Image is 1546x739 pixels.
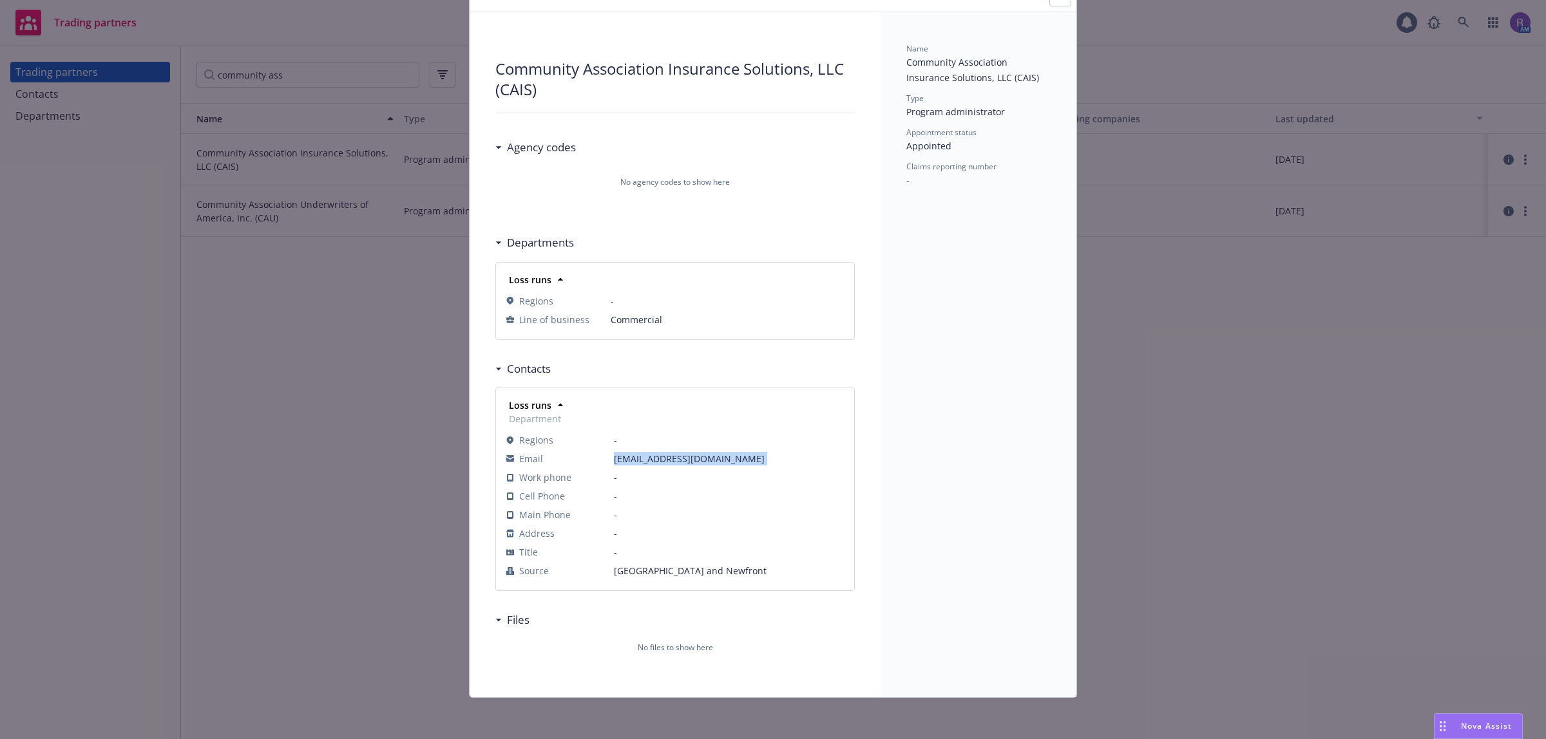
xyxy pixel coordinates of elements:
span: Line of business [519,313,589,326]
div: Files [495,612,530,628]
span: - [614,471,844,484]
span: Regions [519,433,553,447]
span: Title [519,545,538,559]
span: Appointment status [906,127,977,138]
span: Claims reporting number [906,161,997,172]
span: - [614,527,844,540]
span: [EMAIL_ADDRESS][DOMAIN_NAME] [614,452,844,465]
span: - [614,433,844,447]
span: Main Phone [519,508,571,521]
div: Drag to move [1435,714,1451,738]
span: Work phone [519,471,571,484]
span: Program administrator [906,106,1005,118]
div: Departments [495,234,574,251]
div: Community Association Insurance Solutions, LLC (CAIS) [495,59,855,100]
span: - [611,294,844,308]
span: - [614,545,844,559]
h3: Departments [507,234,574,251]
h3: Agency codes [507,139,576,156]
span: - [614,508,844,521]
h3: Files [507,612,530,628]
span: Community Association Insurance Solutions, LLC (CAIS) [906,56,1039,84]
div: Agency codes [495,139,576,156]
span: Commercial [611,313,844,326]
span: Department [509,412,561,426]
span: Address [519,527,555,540]
span: - [906,174,910,187]
div: Contacts [495,360,551,377]
span: Appointed [906,140,951,152]
span: - [614,489,844,503]
span: Nova Assist [1461,720,1512,731]
strong: Loss runs [509,274,551,286]
span: No files to show here [638,642,713,653]
span: Email [519,452,543,465]
span: Type [906,93,924,104]
strong: Loss runs [509,399,551,411]
button: Nova Assist [1434,713,1523,739]
span: Name [906,43,928,54]
span: Cell Phone [519,489,565,503]
span: Regions [519,294,553,308]
span: Source [519,564,549,577]
span: No agency codes to show here [620,176,730,188]
span: [GEOGRAPHIC_DATA] and Newfront [614,564,844,577]
h3: Contacts [507,360,551,377]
